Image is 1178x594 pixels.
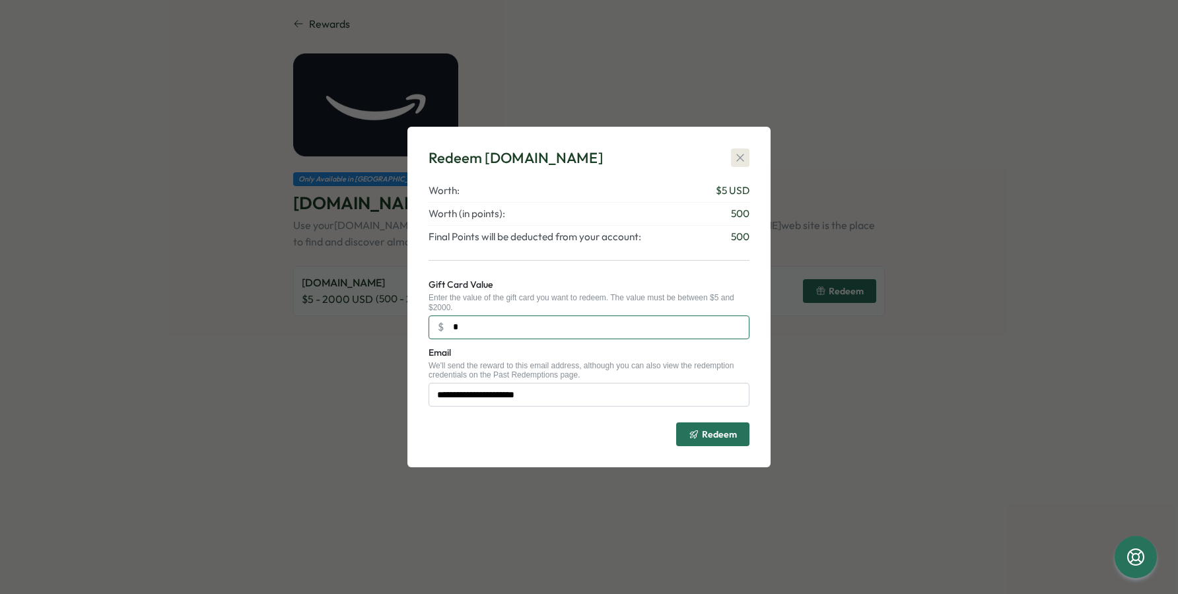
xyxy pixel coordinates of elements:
span: 500 [731,230,749,244]
span: Worth: [429,183,460,198]
label: Email [429,346,451,360]
span: 500 [731,207,749,221]
span: Worth (in points): [429,207,505,221]
span: $ 5 USD [716,183,749,198]
span: Redeem [702,430,737,439]
div: We'll send the reward to this email address, although you can also view the redemption credential... [429,361,749,380]
label: Gift Card Value [429,278,493,292]
div: Enter the value of the gift card you want to redeem. The value must be between $5 and $2000. [429,293,749,312]
div: Redeem [DOMAIN_NAME] [429,148,604,168]
span: Final Points will be deducted from your account: [429,230,641,244]
button: Redeem [676,422,749,446]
